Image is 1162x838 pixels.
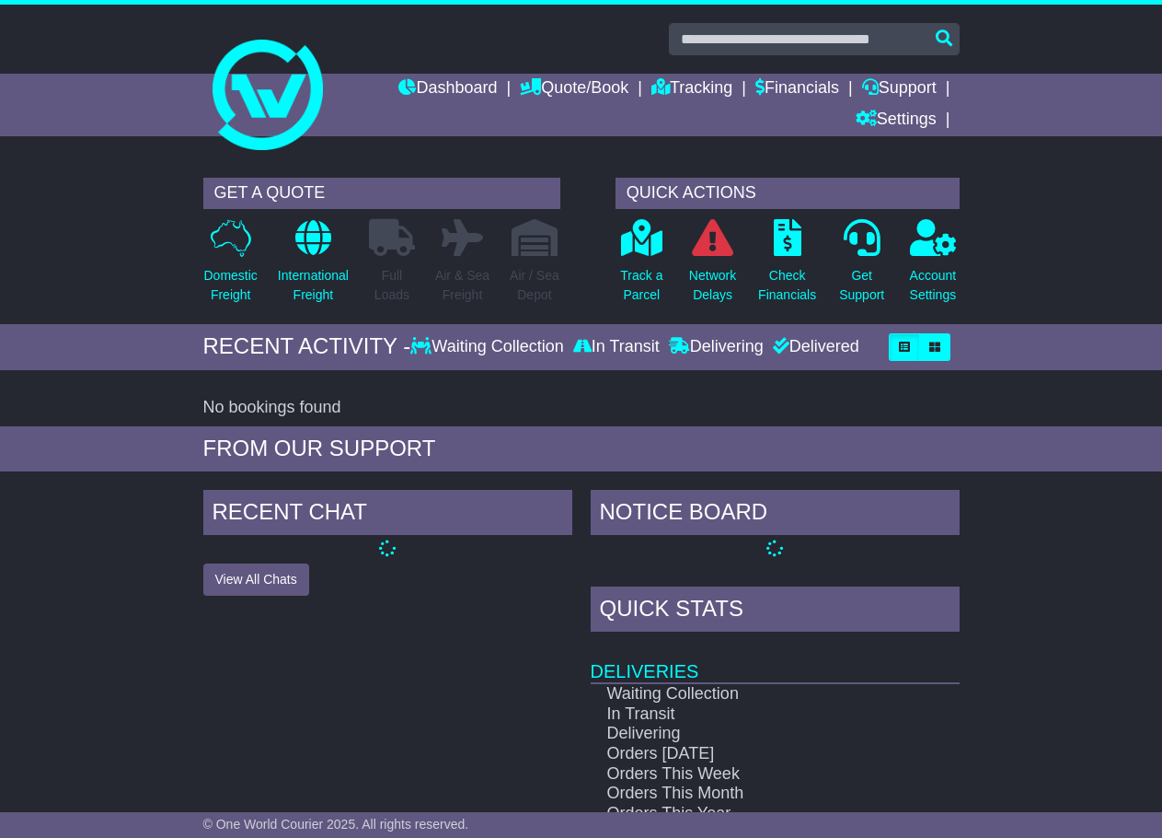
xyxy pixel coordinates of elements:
[591,784,906,804] td: Orders This Month
[838,218,885,315] a: GetSupport
[839,266,884,305] p: Get Support
[856,105,937,136] a: Settings
[591,636,960,683] td: Deliveries
[203,333,411,360] div: RECENT ACTIVITY -
[510,266,559,305] p: Air / Sea Depot
[651,74,732,105] a: Tracking
[591,764,906,785] td: Orders This Week
[591,587,960,636] div: Quick Stats
[591,804,906,824] td: Orders This Year
[520,74,628,105] a: Quote/Book
[203,436,960,462] div: FROM OUR SUPPORT
[591,683,906,704] td: Waiting Collection
[591,704,906,725] td: In Transit
[910,266,957,305] p: Account Settings
[755,74,839,105] a: Financials
[203,490,572,540] div: RECENT CHAT
[758,266,816,305] p: Check Financials
[203,817,469,832] span: © One World Courier 2025. All rights reserved.
[278,266,349,305] p: International Freight
[616,178,960,209] div: QUICK ACTIONS
[203,398,960,418] div: No bookings found
[277,218,350,315] a: InternationalFreight
[398,74,497,105] a: Dashboard
[591,744,906,764] td: Orders [DATE]
[435,266,489,305] p: Air & Sea Freight
[369,266,415,305] p: Full Loads
[619,218,663,315] a: Track aParcel
[203,178,560,209] div: GET A QUOTE
[620,266,662,305] p: Track a Parcel
[757,218,817,315] a: CheckFinancials
[569,337,664,357] div: In Transit
[204,266,258,305] p: Domestic Freight
[591,724,906,744] td: Delivering
[909,218,958,315] a: AccountSettings
[591,490,960,540] div: NOTICE BOARD
[664,337,768,357] div: Delivering
[862,74,937,105] a: Support
[689,266,736,305] p: Network Delays
[688,218,737,315] a: NetworkDelays
[203,564,309,596] button: View All Chats
[410,337,568,357] div: Waiting Collection
[768,337,859,357] div: Delivered
[203,218,259,315] a: DomesticFreight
